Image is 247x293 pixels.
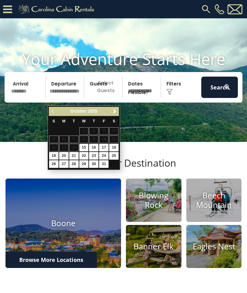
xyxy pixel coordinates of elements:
h1: Your Adventure Starts Here [5,49,242,68]
a: 31 [99,160,109,168]
a: Banner Elk [126,225,181,268]
a: 25 [109,152,119,160]
img: search-regular.svg [201,4,212,15]
a: Browse More Locations [5,251,97,268]
span: Monday [62,119,66,123]
span: 2025 [88,109,97,114]
img: search-regular-white.png [224,83,231,91]
a: 21 [69,152,79,160]
a: 19 [49,152,59,160]
a: Eagles Nest [186,225,242,268]
span: Sunday [52,119,55,123]
a: 17 [99,144,109,151]
a: Next [111,108,118,115]
img: filter--v1.png [166,89,173,95]
h4: Banner Elk [126,242,181,251]
a: 15 [79,144,89,151]
button: Search [201,77,238,98]
h4: Boone [5,219,121,228]
a: 26 [49,160,59,168]
h4: Eagles Nest [186,242,242,251]
span: Saturday [113,119,115,123]
a: Boone [5,179,121,268]
span: Tuesday [73,119,75,123]
img: Khaki-logo.png [15,3,99,15]
a: Beech Mountain [186,179,242,222]
a: 30 [89,160,98,168]
a: 16 [89,144,98,151]
p: Select Guests [86,77,122,98]
a: Blowing Rock [126,179,181,222]
h3: Select Your Destination [5,157,242,179]
span: Friday [103,119,105,123]
a: [PHONE_NUMBER] [213,4,226,14]
a: 18 [109,144,119,151]
a: 20 [59,152,69,160]
h4: Beech Mountain [186,191,242,210]
a: 22 [79,152,89,160]
a: 24 [99,152,109,160]
span: October [70,109,87,114]
a: 23 [89,152,98,160]
a: 29 [79,160,89,168]
a: 27 [59,160,69,168]
span: Next [112,109,117,114]
span: Thursday [93,119,95,123]
span: Wednesday [82,119,86,123]
h4: Blowing Rock [126,191,181,210]
a: 28 [69,160,79,168]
